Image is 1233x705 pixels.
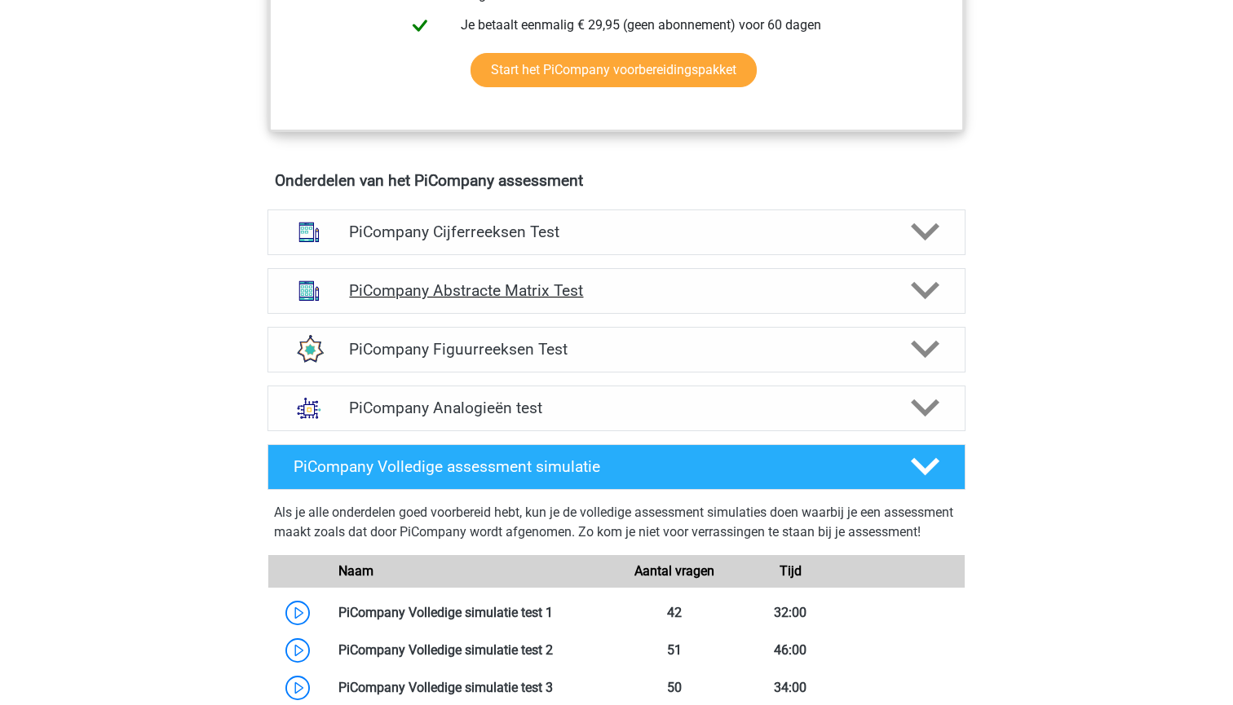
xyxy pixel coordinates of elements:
img: figuurreeksen [288,328,330,371]
a: abstracte matrices PiCompany Abstracte Matrix Test [261,268,972,314]
h4: PiCompany Abstracte Matrix Test [349,281,883,300]
div: Aantal vragen [616,562,732,581]
h4: PiCompany Volledige assessment simulatie [294,457,884,476]
h4: PiCompany Analogieën test [349,399,883,417]
h4: Onderdelen van het PiCompany assessment [275,171,958,190]
img: cijferreeksen [288,211,330,253]
img: analogieen [288,387,330,430]
div: Naam [326,562,616,581]
a: PiCompany Volledige assessment simulatie [261,444,972,490]
a: cijferreeksen PiCompany Cijferreeksen Test [261,209,972,255]
div: Als je alle onderdelen goed voorbereid hebt, kun je de volledige assessment simulaties doen waarb... [274,503,959,549]
h4: PiCompany Figuurreeksen Test [349,340,883,359]
div: PiCompany Volledige simulatie test 2 [326,641,616,660]
h4: PiCompany Cijferreeksen Test [349,223,883,241]
a: Start het PiCompany voorbereidingspakket [471,53,757,87]
a: figuurreeksen PiCompany Figuurreeksen Test [261,327,972,372]
div: PiCompany Volledige simulatie test 3 [326,678,616,698]
div: Tijd [732,562,848,581]
img: abstracte matrices [288,270,330,312]
a: analogieen PiCompany Analogieën test [261,386,972,431]
div: PiCompany Volledige simulatie test 1 [326,603,616,623]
